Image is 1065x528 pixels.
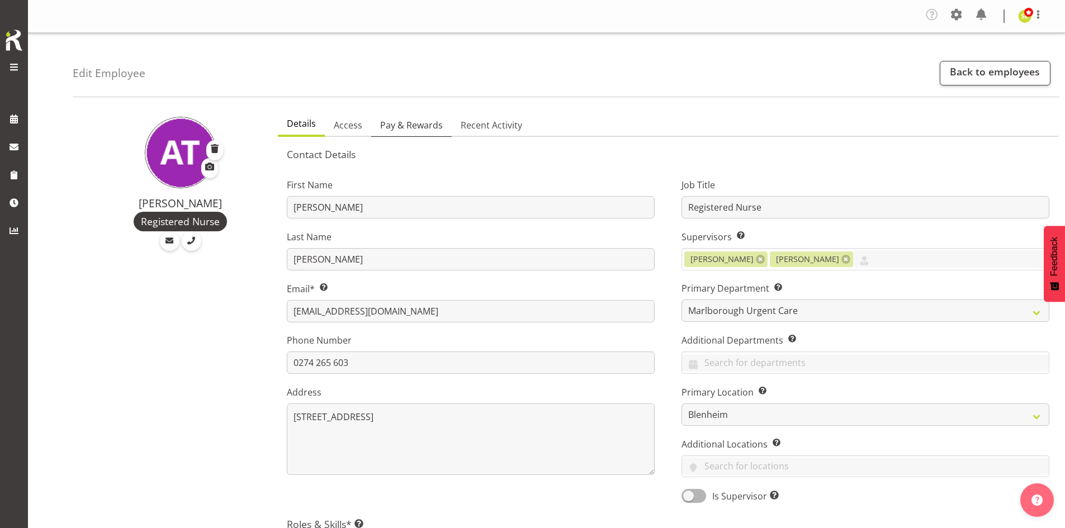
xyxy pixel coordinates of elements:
input: Search for departments [682,354,1049,372]
input: Email Address [287,300,655,322]
input: Phone Number [287,351,655,374]
label: Additional Locations [681,437,1049,451]
input: Job Title [681,196,1049,218]
span: Access [334,118,362,132]
h5: Contact Details [287,148,1049,160]
input: First Name [287,196,655,218]
label: Phone Number [287,334,655,347]
span: [PERSON_NAME] [690,253,754,265]
label: Supervisors [681,230,1049,244]
button: Feedback - Show survey [1044,226,1065,302]
span: [PERSON_NAME] [776,253,839,265]
input: Search for locations [682,458,1049,475]
a: Call Employee [182,231,201,251]
img: agnes-tyson11836.jpg [145,117,216,188]
span: Details [287,117,316,130]
span: Is Supervisor [706,489,779,503]
label: First Name [287,178,655,192]
label: Additional Departments [681,334,1049,347]
label: Email* [287,282,655,296]
label: Job Title [681,178,1049,192]
label: Primary Department [681,282,1049,295]
label: Address [287,386,655,399]
span: Pay & Rewards [380,118,443,132]
img: sarah-edwards11800.jpg [1018,9,1031,23]
img: help-xxl-2.png [1031,494,1043,506]
span: Feedback [1049,237,1059,276]
input: Last Name [287,248,655,270]
h4: [PERSON_NAME] [96,197,264,210]
img: Rosterit icon logo [3,28,25,53]
a: Back to employees [940,61,1050,85]
h4: Edit Employee [73,67,145,79]
span: Recent Activity [461,118,522,132]
label: Last Name [287,230,655,244]
label: Primary Location [681,386,1049,399]
a: Email Employee [160,231,179,251]
span: Registered Nurse [141,214,220,229]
